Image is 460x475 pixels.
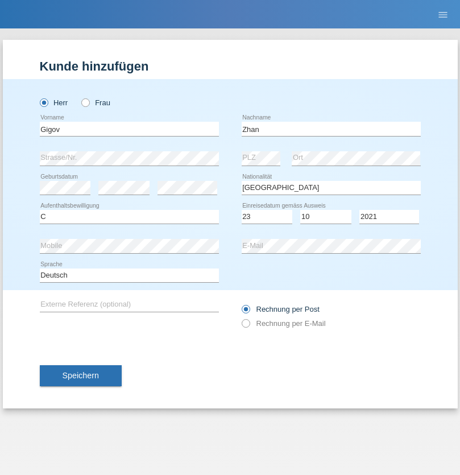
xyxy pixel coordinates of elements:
label: Frau [81,98,110,107]
button: Speichern [40,365,122,387]
a: menu [432,11,454,18]
h1: Kunde hinzufügen [40,59,421,73]
input: Rechnung per Post [242,305,249,319]
input: Rechnung per E-Mail [242,319,249,333]
input: Herr [40,98,47,106]
label: Herr [40,98,68,107]
i: menu [437,9,449,20]
span: Speichern [63,371,99,380]
input: Frau [81,98,89,106]
label: Rechnung per Post [242,305,320,313]
label: Rechnung per E-Mail [242,319,326,328]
